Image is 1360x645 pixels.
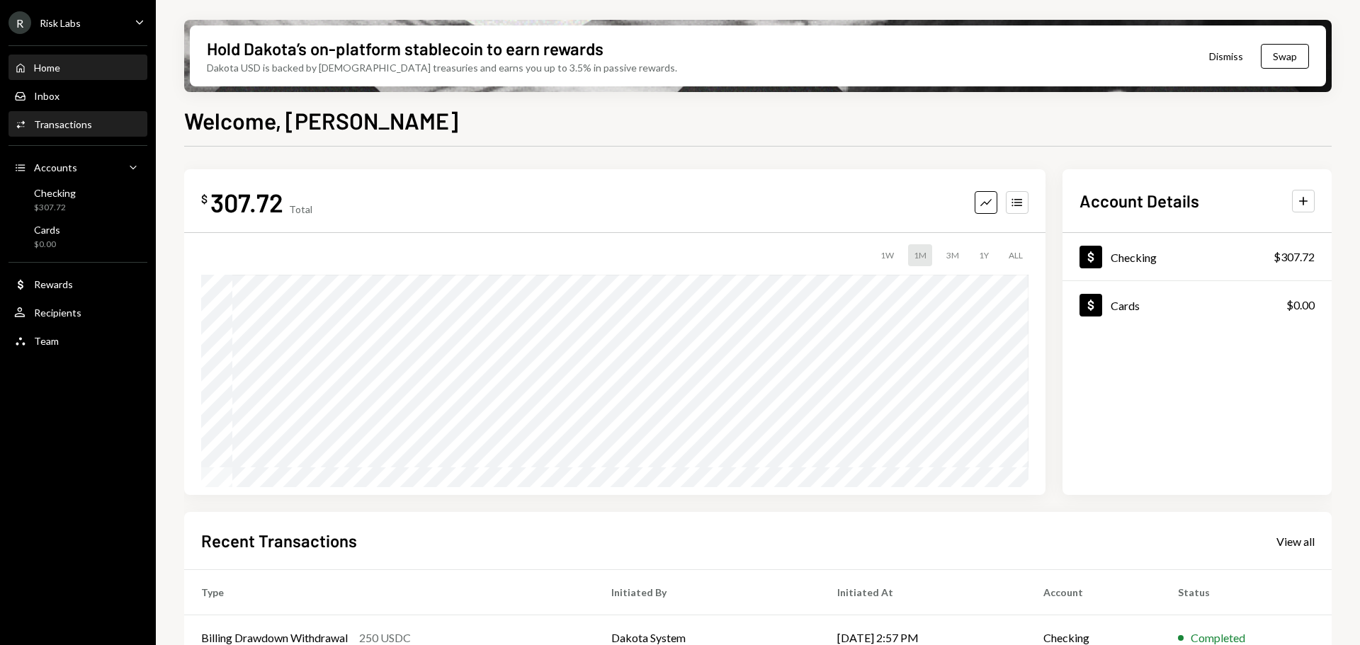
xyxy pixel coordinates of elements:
[34,307,81,319] div: Recipients
[201,529,357,552] h2: Recent Transactions
[1111,251,1157,264] div: Checking
[8,154,147,180] a: Accounts
[941,244,965,266] div: 3M
[1079,189,1199,212] h2: Account Details
[40,17,81,29] div: Risk Labs
[1026,570,1161,615] th: Account
[210,186,283,218] div: 307.72
[34,202,76,214] div: $307.72
[8,11,31,34] div: R
[289,203,312,215] div: Total
[34,335,59,347] div: Team
[1276,533,1315,549] a: View all
[1191,40,1261,73] button: Dismiss
[594,570,820,615] th: Initiated By
[8,55,147,80] a: Home
[34,187,76,199] div: Checking
[8,183,147,217] a: Checking$307.72
[34,278,73,290] div: Rewards
[8,83,147,108] a: Inbox
[34,118,92,130] div: Transactions
[8,271,147,297] a: Rewards
[875,244,900,266] div: 1W
[207,60,677,75] div: Dakota USD is backed by [DEMOGRAPHIC_DATA] treasuries and earns you up to 3.5% in passive rewards.
[34,62,60,74] div: Home
[184,570,594,615] th: Type
[8,219,147,253] a: Cards$0.00
[1274,249,1315,266] div: $307.72
[1261,44,1309,69] button: Swap
[8,299,147,325] a: Recipients
[1286,297,1315,314] div: $0.00
[1111,299,1140,312] div: Cards
[1161,570,1332,615] th: Status
[8,111,147,137] a: Transactions
[201,192,208,206] div: $
[1276,535,1315,549] div: View all
[34,161,77,173] div: Accounts
[207,37,603,60] div: Hold Dakota’s on-platform stablecoin to earn rewards
[184,106,458,135] h1: Welcome, [PERSON_NAME]
[1003,244,1028,266] div: ALL
[34,239,60,251] div: $0.00
[820,570,1026,615] th: Initiated At
[1062,281,1332,329] a: Cards$0.00
[973,244,994,266] div: 1Y
[34,90,59,102] div: Inbox
[8,328,147,353] a: Team
[908,244,932,266] div: 1M
[1062,233,1332,280] a: Checking$307.72
[34,224,60,236] div: Cards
